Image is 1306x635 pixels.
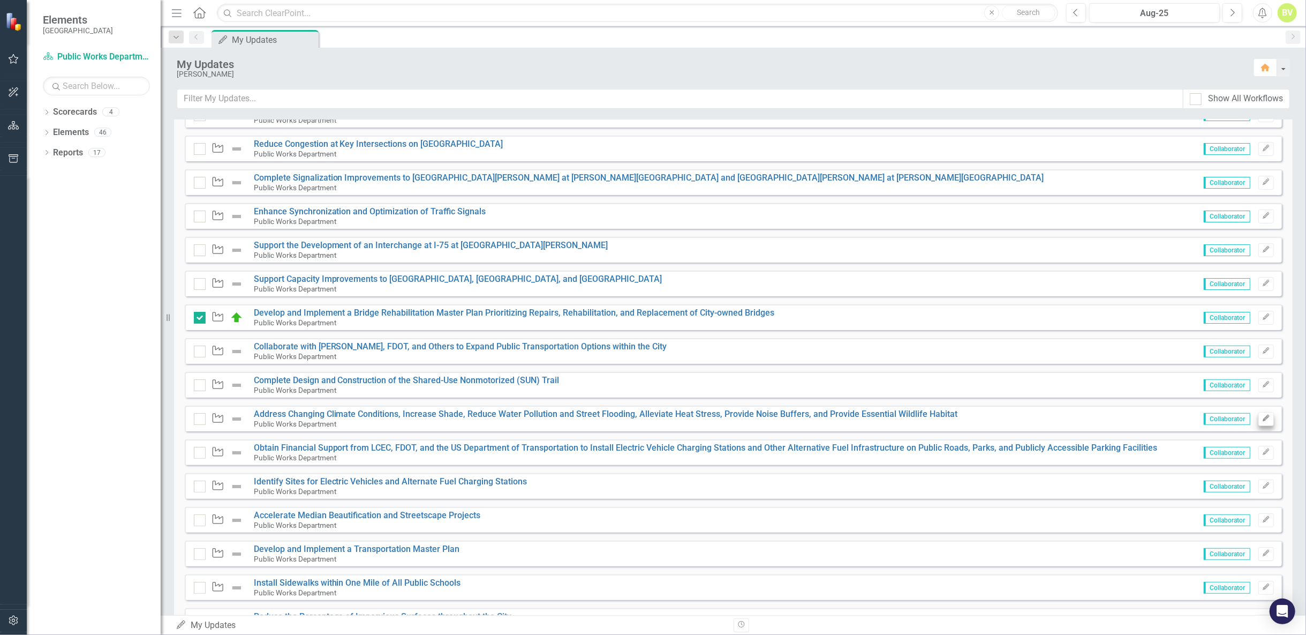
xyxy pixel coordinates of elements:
[230,581,243,594] img: Not Defined
[232,33,316,47] div: My Updates
[102,108,119,117] div: 4
[177,58,1243,70] div: My Updates
[53,126,89,139] a: Elements
[254,544,460,554] a: Develop and Implement a Transportation Master Plan
[1204,379,1250,391] span: Collaborator
[1093,7,1216,20] div: Aug-25
[254,341,667,352] a: Collaborate with [PERSON_NAME], FDOT, and Others to Expand Public Transportation Options within t...
[230,548,243,561] img: Not Defined
[43,77,150,95] input: Search Below...
[230,244,243,257] img: Not Defined
[254,510,481,520] a: Accelerate Median Beautification and Streetscape Projects
[1089,3,1220,23] button: Aug-25
[254,588,336,597] small: Public Works Department
[230,514,243,527] img: Not Defined
[230,311,243,324] img: On Schedule or Complete
[230,143,243,155] img: Not Defined
[1204,514,1250,526] span: Collaborator
[254,308,775,318] a: Develop and Implement a Bridge Rehabilitation Master Plan Prioritizing Repairs, Rehabilitation, a...
[254,274,662,284] a: Support Capacity Improvements to [GEOGRAPHIC_DATA], [GEOGRAPHIC_DATA], and [GEOGRAPHIC_DATA]
[176,619,726,632] div: My Updates
[254,352,336,361] small: Public Works Department
[254,173,1044,183] a: Complete Signalization Improvements to [GEOGRAPHIC_DATA][PERSON_NAME] at [PERSON_NAME][GEOGRAPHIC...
[1204,177,1250,189] span: Collaborator
[254,150,336,158] small: Public Works Department
[254,386,336,394] small: Public Works Department
[254,318,336,327] small: Public Works Department
[254,285,336,293] small: Public Works Department
[230,210,243,223] img: Not Defined
[88,148,105,157] div: 17
[254,409,958,419] a: Address Changing Climate Conditions, Increase Shade, Reduce Water Pollution and Street Flooding, ...
[94,128,111,137] div: 46
[1017,8,1040,17] span: Search
[254,487,336,496] small: Public Works Department
[230,345,243,358] img: Not Defined
[230,413,243,425] img: Not Defined
[1278,3,1297,23] button: BV
[1204,548,1250,560] span: Collaborator
[254,453,336,462] small: Public Works Department
[254,521,336,529] small: Public Works Department
[230,480,243,493] img: Not Defined
[1002,5,1055,20] button: Search
[230,176,243,189] img: Not Defined
[254,578,461,588] a: Install Sidewalks within One Mile of All Public Schools
[254,240,608,250] a: Support the Development of an Interchange at I-75 at [GEOGRAPHIC_DATA][PERSON_NAME]
[43,13,113,26] span: Elements
[254,476,527,487] a: Identify Sites for Electric Vehicles and Alternate Fuel Charging Stations
[1208,93,1283,105] div: Show All Workflows
[254,420,336,428] small: Public Works Department
[1204,143,1250,155] span: Collaborator
[1204,481,1250,492] span: Collaborator
[254,375,560,385] a: Complete Design and Construction of the Shared-Use Nonmotorized (SUN) Trail
[53,147,83,159] a: Reports
[43,51,150,63] a: Public Works Department
[254,555,336,563] small: Public Works Department
[230,379,243,392] img: Not Defined
[53,106,97,118] a: Scorecards
[5,12,24,31] img: ClearPoint Strategy
[230,615,243,628] img: Not Defined
[1204,346,1250,357] span: Collaborator
[254,251,336,259] small: Public Works Department
[1204,582,1250,594] span: Collaborator
[254,206,486,216] a: Enhance Synchronization and Optimization of Traffic Signals
[1204,244,1250,256] span: Collaborator
[1204,312,1250,324] span: Collaborator
[177,70,1243,78] div: [PERSON_NAME]
[230,446,243,459] img: Not Defined
[254,443,1158,453] a: Obtain Financial Support from LCEC, FDOT, and the US Department of Transportation to Install Elec...
[254,217,336,226] small: Public Works Department
[1204,447,1250,459] span: Collaborator
[1204,278,1250,290] span: Collaborator
[43,26,113,35] small: [GEOGRAPHIC_DATA]
[217,4,1058,23] input: Search ClearPoint...
[254,116,336,124] small: Public Works Department
[254,183,336,192] small: Public Works Department
[177,89,1183,109] input: Filter My Updates...
[230,278,243,290] img: Not Defined
[1270,599,1295,624] div: Open Intercom Messenger
[254,139,503,149] a: Reduce Congestion at Key Intersections on [GEOGRAPHIC_DATA]
[1204,413,1250,425] span: Collaborator
[1204,211,1250,222] span: Collaborator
